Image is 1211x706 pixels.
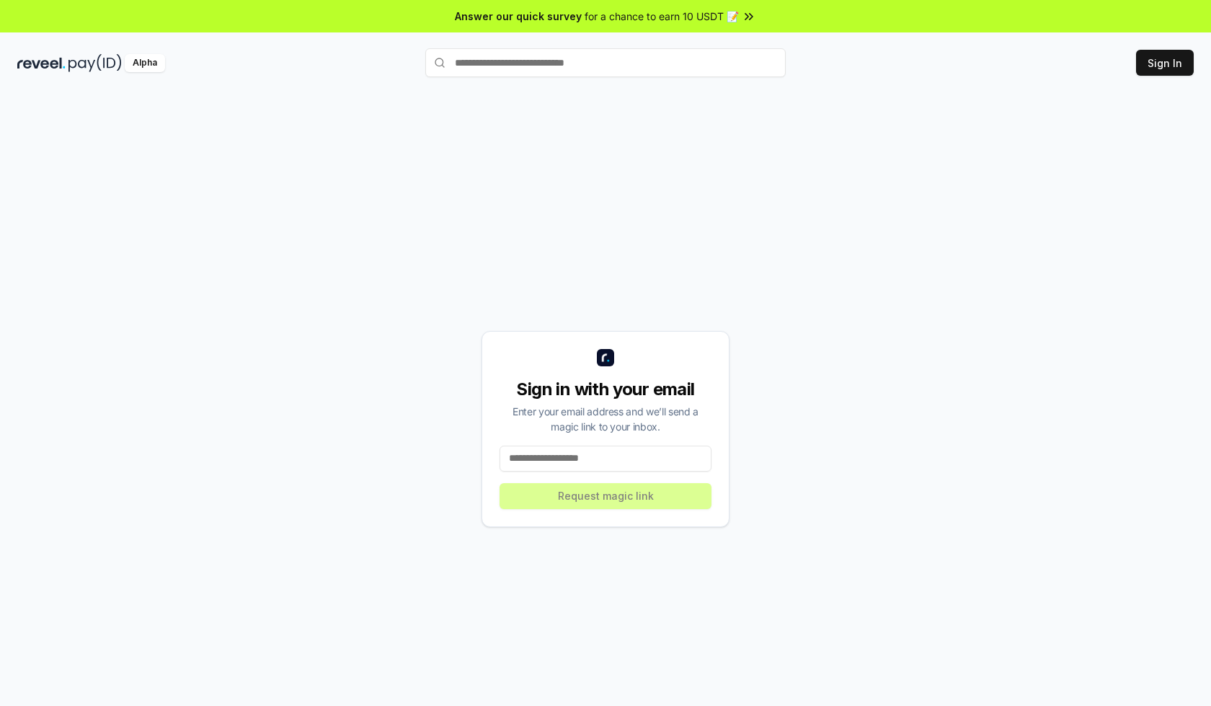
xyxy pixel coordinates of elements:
[125,54,165,72] div: Alpha
[500,404,711,434] div: Enter your email address and we’ll send a magic link to your inbox.
[17,54,66,72] img: reveel_dark
[455,9,582,24] span: Answer our quick survey
[597,349,614,366] img: logo_small
[500,378,711,401] div: Sign in with your email
[1136,50,1194,76] button: Sign In
[68,54,122,72] img: pay_id
[585,9,739,24] span: for a chance to earn 10 USDT 📝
